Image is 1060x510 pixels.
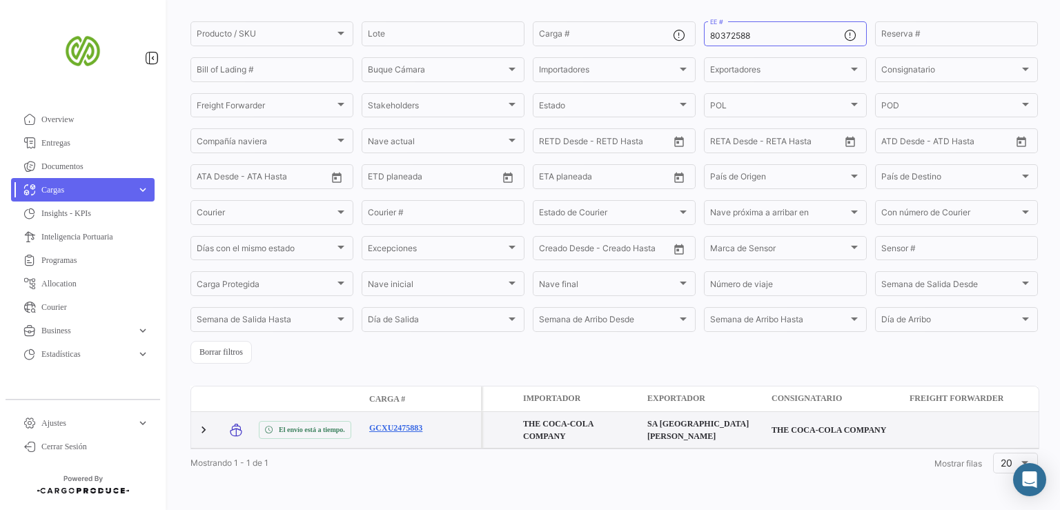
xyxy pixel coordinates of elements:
[197,31,335,41] span: Producto / SKU
[539,103,677,112] span: Estado
[253,393,364,404] datatable-header-cell: Estado de Envio
[518,386,642,411] datatable-header-cell: Importador
[539,138,564,148] input: Desde
[573,174,636,184] input: Hasta
[41,160,149,173] span: Documentos
[745,138,807,148] input: Hasta
[539,246,594,255] input: Creado Desde
[710,67,848,77] span: Exportadores
[364,387,446,411] datatable-header-cell: Carga #
[523,392,580,404] span: Importador
[881,317,1019,326] span: Día de Arribo
[11,155,155,178] a: Documentos
[368,246,506,255] span: Excepciones
[41,348,131,360] span: Estadísticas
[41,301,149,313] span: Courier
[369,393,405,405] span: Carga #
[197,103,335,112] span: Freight Forwarder
[197,138,335,148] span: Compañía naviera
[41,137,149,149] span: Entregas
[197,246,335,255] span: Días con el mismo estado
[539,67,677,77] span: Importadores
[710,246,848,255] span: Marca de Sensor
[190,458,268,468] span: Mostrando 1 - 1 de 1
[197,317,335,326] span: Semana de Salida Hasta
[11,225,155,248] a: Inteligencia Portuaria
[642,386,766,411] datatable-header-cell: Exportador
[41,324,131,337] span: Business
[197,210,335,219] span: Courier
[41,417,131,429] span: Ajustes
[483,386,518,411] datatable-header-cell: Carga Protegida
[881,210,1019,219] span: Con número de Courier
[710,210,848,219] span: Nave próxima a arribar en
[881,67,1019,77] span: Consignatario
[41,254,149,266] span: Programas
[710,103,848,112] span: POL
[11,248,155,272] a: Programas
[766,386,904,411] datatable-header-cell: Consignatario
[402,174,464,184] input: Hasta
[669,131,689,152] button: Open calendar
[248,174,311,184] input: ATA Hasta
[11,272,155,295] a: Allocation
[137,324,149,337] span: expand_more
[368,138,506,148] span: Nave actual
[368,282,506,291] span: Nave inicial
[710,174,848,184] span: País de Origen
[647,419,749,441] span: SA SAN MIGUEL
[539,174,564,184] input: Desde
[197,423,210,437] a: Expand/Collapse Row
[523,419,593,441] span: THE COCA-COLA COMPANY
[498,167,518,188] button: Open calendar
[881,103,1019,112] span: POD
[1013,463,1046,496] div: Abrir Intercom Messenger
[219,393,253,404] datatable-header-cell: Modo de Transporte
[1011,131,1032,152] button: Open calendar
[539,317,677,326] span: Semana de Arribo Desde
[137,184,149,196] span: expand_more
[1001,457,1012,469] span: 20
[710,317,848,326] span: Semana de Arribo Hasta
[137,417,149,429] span: expand_more
[41,277,149,290] span: Allocation
[881,138,925,148] input: ATD Desde
[368,174,393,184] input: Desde
[137,348,149,360] span: expand_more
[11,295,155,319] a: Courier
[48,17,117,86] img: san-miguel-logo.png
[369,422,441,434] a: GCXU2475883
[11,202,155,225] a: Insights - KPIs
[446,393,481,404] datatable-header-cell: Póliza
[573,138,636,148] input: Hasta
[368,67,506,77] span: Buque Cámara
[904,386,1042,411] datatable-header-cell: Freight Forwarder
[368,317,506,326] span: Día de Salida
[41,440,149,453] span: Cerrar Sesión
[604,246,666,255] input: Creado Hasta
[11,131,155,155] a: Entregas
[772,392,842,404] span: Consignatario
[197,174,239,184] input: ATA Desde
[368,103,506,112] span: Stakeholders
[772,425,886,435] span: THE COCA-COLA COMPANY
[669,167,689,188] button: Open calendar
[11,108,155,131] a: Overview
[190,341,252,364] button: Borrar filtros
[41,184,131,196] span: Cargas
[881,174,1019,184] span: País de Destino
[197,282,335,291] span: Carga Protegida
[881,282,1019,291] span: Semana de Salida Desde
[539,282,677,291] span: Nave final
[669,239,689,259] button: Open calendar
[279,424,345,435] span: El envío está a tiempo.
[41,207,149,219] span: Insights - KPIs
[710,138,735,148] input: Desde
[41,231,149,243] span: Inteligencia Portuaria
[326,167,347,188] button: Open calendar
[934,458,982,469] span: Mostrar filas
[910,392,1003,404] span: Freight Forwarder
[41,113,149,126] span: Overview
[934,138,997,148] input: ATD Hasta
[539,210,677,219] span: Estado de Courier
